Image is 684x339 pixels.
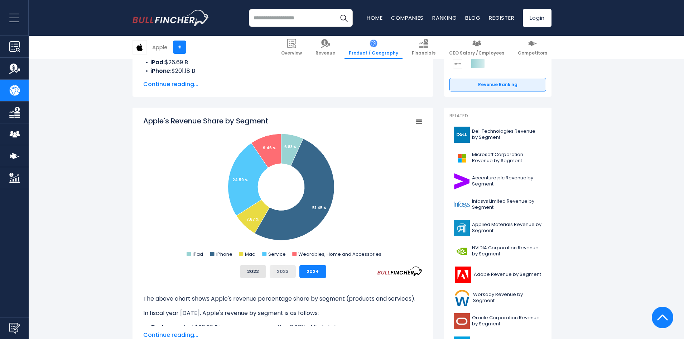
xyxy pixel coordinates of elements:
text: Service [268,251,286,258]
p: The above chart shows Apple's revenue percentage share by segment (products and services). [143,295,423,303]
a: Adobe Revenue by Segment [449,265,546,284]
tspan: 51.45 % [312,205,327,211]
span: Revenue [315,50,335,56]
a: Workday Revenue by Segment [449,288,546,308]
span: Competitors [518,50,547,56]
span: Infosys Limited Revenue by Segment [472,198,542,211]
a: Product / Geography [345,36,403,59]
b: iPhone: [150,67,172,75]
span: CEO Salary / Employees [449,50,504,56]
img: DELL logo [454,127,470,143]
a: Go to homepage [133,10,209,26]
text: iPad [193,251,203,258]
a: Revenue [311,36,339,59]
text: iPhone [216,251,232,258]
span: NVIDIA Corporation Revenue by Segment [472,245,542,257]
img: AMAT logo [454,220,470,236]
a: + [173,41,186,54]
img: ORCL logo [454,313,470,329]
span: Financials [412,50,435,56]
a: Competitors [514,36,551,59]
a: Login [523,9,551,27]
button: 2024 [299,265,326,278]
img: WDAY logo [454,290,471,306]
img: ADBE logo [454,267,472,283]
tspan: 9.46 % [263,145,276,151]
button: 2022 [240,265,266,278]
li: generated $26.69 B in revenue, representing 6.83% of its total revenue. [143,323,423,332]
b: iPad [150,323,163,331]
span: Oracle Corporation Revenue by Segment [472,315,542,327]
a: Microsoft Corporation Revenue by Segment [449,148,546,168]
span: Microsoft Corporation Revenue by Segment [472,152,542,164]
text: Mac [245,251,255,258]
tspan: 24.59 % [232,177,248,183]
p: Related [449,113,546,119]
a: Financials [408,36,440,59]
text: Wearables, Home and Accessories [298,251,381,258]
img: Sony Group Corporation competitors logo [453,59,462,69]
a: Infosys Limited Revenue by Segment [449,195,546,215]
button: 2023 [270,265,296,278]
a: NVIDIA Corporation Revenue by Segment [449,241,546,261]
a: Home [367,14,382,22]
span: Workday Revenue by Segment [473,292,542,304]
span: Overview [281,50,302,56]
tspan: 6.83 % [284,144,297,150]
li: $201.18 B [143,67,423,75]
div: Apple [152,43,168,51]
button: Search [335,9,353,27]
svg: Apple's Revenue Share by Segment [143,116,423,259]
a: Overview [277,36,306,59]
b: iPad: [150,58,165,66]
a: Accenture plc Revenue by Segment [449,171,546,191]
img: ACN logo [454,173,470,189]
span: Accenture plc Revenue by Segment [472,175,542,187]
img: INFY logo [454,197,470,213]
img: NVDA logo [454,243,470,259]
tspan: 7.67 % [246,217,259,222]
span: Continue reading... [143,80,423,89]
span: Dell Technologies Revenue by Segment [472,128,542,141]
span: Adobe Revenue by Segment [474,272,541,278]
li: $26.69 B [143,58,423,67]
a: Applied Materials Revenue by Segment [449,218,546,238]
a: Oracle Corporation Revenue by Segment [449,311,546,331]
tspan: Apple's Revenue Share by Segment [143,116,268,126]
a: Blog [465,14,480,22]
p: In fiscal year [DATE], Apple's revenue by segment is as follows: [143,309,423,317]
img: AAPL logo [133,41,146,54]
span: Applied Materials Revenue by Segment [472,222,542,234]
span: Product / Geography [349,50,398,56]
a: Dell Technologies Revenue by Segment [449,125,546,145]
img: MSFT logo [454,150,470,166]
a: Ranking [432,14,457,22]
a: Companies [391,14,424,22]
a: Revenue Ranking [449,78,546,91]
a: CEO Salary / Employees [445,36,509,59]
img: bullfincher logo [133,10,209,26]
a: Register [489,14,514,22]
